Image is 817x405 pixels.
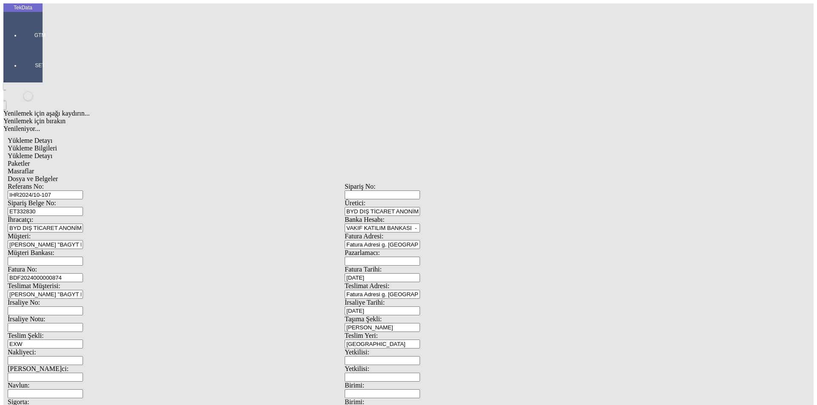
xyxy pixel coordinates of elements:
[8,365,69,372] span: [PERSON_NAME]ci:
[8,266,37,273] span: Fatura No:
[345,348,369,356] span: Yetkilisi:
[27,32,53,39] span: GTM
[8,232,31,240] span: Müşteri:
[345,232,383,240] span: Fatura Adresi:
[8,137,52,144] span: Yükleme Detayı
[345,249,380,256] span: Pazarlamacı:
[8,216,33,223] span: İhracatçı:
[8,332,44,339] span: Teslim Şekli:
[345,365,369,372] span: Yetkilisi:
[8,175,58,182] span: Dosya ve Belgeler
[27,62,53,69] span: SET
[345,266,382,273] span: Fatura Tarihi:
[345,199,366,207] span: Üretici:
[8,348,36,356] span: Nakliyeci:
[345,299,385,306] span: İrsaliye Tarihi:
[3,125,686,133] div: Yenileniyor...
[8,183,44,190] span: Referans No:
[8,382,30,389] span: Navlun:
[3,117,686,125] div: Yenilemek için bırakın
[345,315,382,323] span: Taşıma Şekli:
[8,167,34,175] span: Masraflar
[8,299,40,306] span: İrsaliye No:
[8,282,60,289] span: Teslimat Müşterisi:
[345,216,385,223] span: Banka Hesabı:
[345,382,364,389] span: Birimi:
[8,249,54,256] span: Müşteri Bankası:
[8,199,56,207] span: Sipariş Belge No:
[345,282,389,289] span: Teslimat Adresi:
[345,332,378,339] span: Teslim Yeri:
[3,110,686,117] div: Yenilemek için aşağı kaydırın...
[8,144,57,152] span: Yükleme Bilgileri
[8,160,30,167] span: Paketler
[3,4,43,11] div: TekData
[8,152,52,159] span: Yükleme Detayı
[345,183,375,190] span: Sipariş No:
[8,315,45,323] span: İrsaliye Notu:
